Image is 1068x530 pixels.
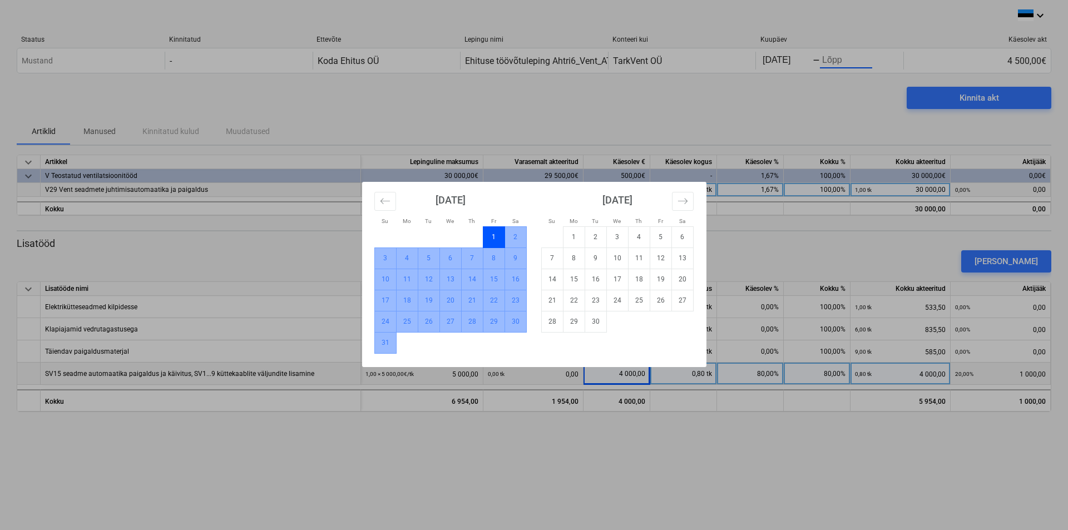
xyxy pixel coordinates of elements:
button: Move forward to switch to the next month. [672,192,694,211]
td: Choose Saturday, September 27, 2025 as your check-out date. It's available. [671,290,693,311]
td: Choose Friday, September 12, 2025 as your check-out date. It's available. [650,247,671,269]
td: Choose Wednesday, September 24, 2025 as your check-out date. It's available. [606,290,628,311]
td: Choose Saturday, September 20, 2025 as your check-out date. It's available. [671,269,693,290]
td: Choose Thursday, September 18, 2025 as your check-out date. It's available. [628,269,650,290]
td: Choose Wednesday, September 17, 2025 as your check-out date. It's available. [606,269,628,290]
td: Choose Sunday, September 14, 2025 as your check-out date. It's available. [541,269,563,290]
td: Choose Tuesday, September 2, 2025 as your check-out date. It's available. [585,226,606,247]
td: Choose Saturday, August 30, 2025 as your check-out date. It's available. [505,311,526,332]
td: Choose Thursday, August 21, 2025 as your check-out date. It's available. [461,290,483,311]
small: We [446,218,454,224]
td: Choose Wednesday, August 6, 2025 as your check-out date. It's available. [439,247,461,269]
td: Choose Thursday, August 7, 2025 as your check-out date. It's available. [461,247,483,269]
td: Choose Wednesday, August 13, 2025 as your check-out date. It's available. [439,269,461,290]
small: We [613,218,621,224]
td: Choose Tuesday, August 12, 2025 as your check-out date. It's available. [418,269,439,290]
td: Choose Thursday, August 14, 2025 as your check-out date. It's available. [461,269,483,290]
small: Sa [679,218,685,224]
td: Choose Tuesday, September 9, 2025 as your check-out date. It's available. [585,247,606,269]
td: Choose Monday, August 11, 2025 as your check-out date. It's available. [396,269,418,290]
td: Choose Saturday, August 9, 2025 as your check-out date. It's available. [505,247,526,269]
small: Su [548,218,555,224]
td: Choose Sunday, August 3, 2025 as your check-out date. It's available. [374,247,396,269]
td: Choose Tuesday, August 19, 2025 as your check-out date. It's available. [418,290,439,311]
td: Choose Friday, September 5, 2025 as your check-out date. It's available. [650,226,671,247]
td: Choose Tuesday, September 23, 2025 as your check-out date. It's available. [585,290,606,311]
td: Choose Thursday, September 4, 2025 as your check-out date. It's available. [628,226,650,247]
td: Choose Monday, September 22, 2025 as your check-out date. It's available. [563,290,585,311]
td: Choose Sunday, September 7, 2025 as your check-out date. It's available. [541,247,563,269]
td: Choose Monday, September 15, 2025 as your check-out date. It's available. [563,269,585,290]
td: Choose Wednesday, September 10, 2025 as your check-out date. It's available. [606,247,628,269]
td: Choose Tuesday, August 26, 2025 as your check-out date. It's available. [418,311,439,332]
td: Choose Saturday, August 2, 2025 as your check-out date. It's available. [505,226,526,247]
small: Fr [491,218,496,224]
td: Choose Monday, August 25, 2025 as your check-out date. It's available. [396,311,418,332]
td: Choose Saturday, September 6, 2025 as your check-out date. It's available. [671,226,693,247]
td: Choose Friday, August 29, 2025 as your check-out date. It's available. [483,311,505,332]
td: Choose Saturday, September 13, 2025 as your check-out date. It's available. [671,247,693,269]
div: Calendar [362,182,706,367]
strong: [DATE] [436,194,466,206]
td: Choose Sunday, August 31, 2025 as your check-out date. It's available. [374,332,396,353]
small: Su [382,218,388,224]
td: Choose Saturday, August 16, 2025 as your check-out date. It's available. [505,269,526,290]
td: Choose Friday, September 26, 2025 as your check-out date. It's available. [650,290,671,311]
td: Choose Monday, September 8, 2025 as your check-out date. It's available. [563,247,585,269]
td: Choose Sunday, September 21, 2025 as your check-out date. It's available. [541,290,563,311]
small: Tu [592,218,599,224]
small: Mo [570,218,578,224]
td: Choose Friday, August 8, 2025 as your check-out date. It's available. [483,247,505,269]
td: Choose Friday, September 19, 2025 as your check-out date. It's available. [650,269,671,290]
td: Choose Sunday, August 24, 2025 as your check-out date. It's available. [374,311,396,332]
td: Choose Thursday, September 11, 2025 as your check-out date. It's available. [628,247,650,269]
small: Mo [403,218,411,224]
td: Choose Tuesday, September 30, 2025 as your check-out date. It's available. [585,311,606,332]
td: Choose Saturday, August 23, 2025 as your check-out date. It's available. [505,290,526,311]
td: Choose Sunday, September 28, 2025 as your check-out date. It's available. [541,311,563,332]
td: Choose Monday, September 29, 2025 as your check-out date. It's available. [563,311,585,332]
td: Choose Wednesday, August 27, 2025 as your check-out date. It's available. [439,311,461,332]
td: Choose Sunday, August 10, 2025 as your check-out date. It's available. [374,269,396,290]
td: Choose Monday, August 18, 2025 as your check-out date. It's available. [396,290,418,311]
td: Choose Wednesday, August 20, 2025 as your check-out date. It's available. [439,290,461,311]
td: Selected. Friday, August 1, 2025 [483,226,505,247]
td: Choose Tuesday, August 5, 2025 as your check-out date. It's available. [418,247,439,269]
td: Choose Tuesday, September 16, 2025 as your check-out date. It's available. [585,269,606,290]
td: Choose Friday, August 15, 2025 as your check-out date. It's available. [483,269,505,290]
td: Choose Monday, September 1, 2025 as your check-out date. It's available. [563,226,585,247]
small: Tu [425,218,432,224]
td: Choose Thursday, August 28, 2025 as your check-out date. It's available. [461,311,483,332]
small: Th [635,218,642,224]
td: Choose Monday, August 4, 2025 as your check-out date. It's available. [396,247,418,269]
td: Choose Thursday, September 25, 2025 as your check-out date. It's available. [628,290,650,311]
small: Th [468,218,475,224]
td: Choose Wednesday, September 3, 2025 as your check-out date. It's available. [606,226,628,247]
strong: [DATE] [602,194,632,206]
button: Move backward to switch to the previous month. [374,192,396,211]
td: Choose Sunday, August 17, 2025 as your check-out date. It's available. [374,290,396,311]
td: Choose Friday, August 22, 2025 as your check-out date. It's available. [483,290,505,311]
small: Sa [512,218,518,224]
small: Fr [658,218,663,224]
